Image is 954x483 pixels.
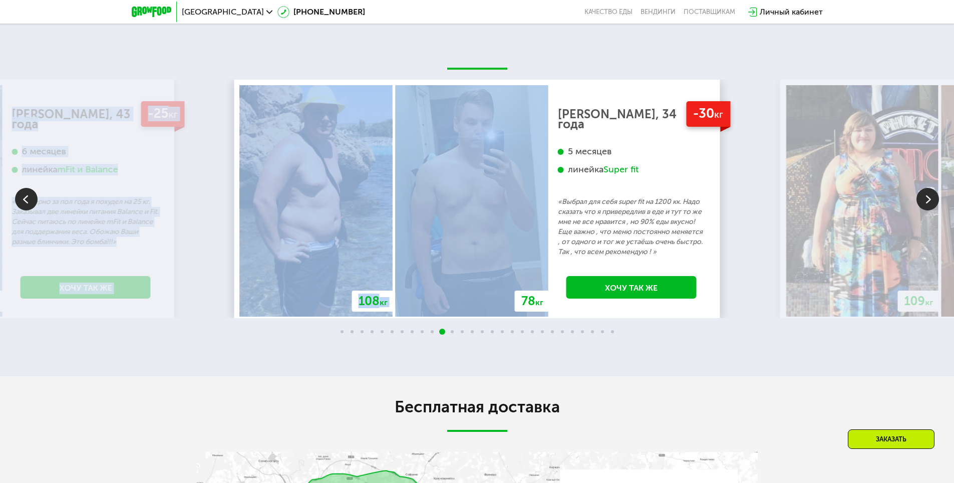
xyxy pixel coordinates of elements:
[558,146,705,157] div: 5 месяцев
[641,8,676,16] a: Вендинги
[380,298,388,307] span: кг
[584,8,632,16] a: Качество еды
[535,298,543,307] span: кг
[58,164,118,175] div: mFit и Balance
[558,197,705,257] p: «Выбрал для себя super fit на 1200 кк. Надо сказать что я привередлив в еде и тут то же мне не вс...
[168,109,177,120] span: кг
[15,188,38,210] img: Slide left
[714,109,723,120] span: кг
[916,188,939,210] img: Slide right
[684,8,735,16] div: поставщикам
[197,397,758,417] h2: Бесплатная доставка
[352,291,394,312] div: 108
[12,164,159,175] div: линейка
[566,276,697,299] a: Хочу так же
[760,6,823,18] div: Личный кабинет
[603,164,639,175] div: Super fit
[182,8,264,16] span: [GEOGRAPHIC_DATA]
[898,291,940,312] div: 109
[686,101,730,127] div: -30
[848,429,934,449] div: Заказать
[558,164,705,175] div: линейка
[12,197,159,247] p: «Примерно за пол года я похудел на 25 кг. Заказывал две линейки питания Balance и Fit. Сейчас пит...
[558,109,705,129] div: [PERSON_NAME], 34 года
[12,146,159,157] div: 6 месяцев
[21,276,151,299] a: Хочу так же
[925,298,933,307] span: кг
[277,6,365,18] a: [PHONE_NUMBER]
[12,109,159,129] div: [PERSON_NAME], 43 года
[141,101,184,127] div: -25
[515,291,550,312] div: 78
